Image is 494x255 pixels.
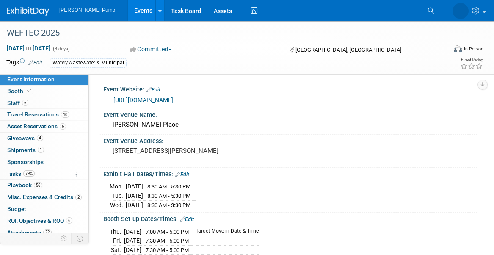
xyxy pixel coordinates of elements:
[66,217,72,224] span: 6
[59,7,115,13] span: [PERSON_NAME] Pump
[6,44,51,52] span: [DATE] [DATE]
[110,245,124,255] td: Sat.
[103,168,477,179] div: Exhibit Hall Dates/Times:
[0,86,88,97] a: Booth
[110,200,126,209] td: Wed.
[0,227,88,238] a: Attachments22
[37,135,43,141] span: 4
[295,47,401,53] span: [GEOGRAPHIC_DATA], [GEOGRAPHIC_DATA]
[464,46,483,52] div: In-Person
[190,227,259,236] td: Target Move-in Date & Time
[7,76,55,83] span: Event Information
[72,233,89,244] td: Toggle Event Tabs
[7,111,69,118] span: Travel Reservations
[7,7,49,16] img: ExhibitDay
[460,58,483,62] div: Event Rating
[7,147,44,153] span: Shipments
[0,109,88,120] a: Travel Reservations10
[126,182,143,191] td: [DATE]
[103,135,477,145] div: Event Venue Address:
[126,191,143,201] td: [DATE]
[34,182,42,188] span: 56
[147,193,190,199] span: 8:30 AM - 5:30 PM
[0,97,88,109] a: Staff6
[147,202,190,208] span: 8:30 AM - 3:30 PM
[6,170,35,177] span: Tasks
[110,227,124,236] td: Thu.
[103,83,477,94] div: Event Website:
[38,147,44,153] span: 1
[57,233,72,244] td: Personalize Event Tab Strip
[146,247,189,253] span: 7:30 AM - 5:00 PM
[0,180,88,191] a: Playbook56
[43,229,52,236] span: 22
[146,238,189,244] span: 7:30 AM - 5:00 PM
[23,170,35,177] span: 79%
[103,108,477,119] div: Event Venue Name:
[0,121,88,132] a: Asset Reservations6
[6,58,42,68] td: Tags
[22,100,28,106] span: 6
[25,45,33,52] span: to
[28,60,42,66] a: Edit
[110,236,124,246] td: Fri.
[126,200,143,209] td: [DATE]
[0,203,88,215] a: Budget
[0,215,88,227] a: ROI, Objectives & ROO6
[0,144,88,156] a: Shipments1
[7,100,28,106] span: Staff
[7,194,82,200] span: Misc. Expenses & Credits
[27,89,31,93] i: Booth reservation complete
[7,135,43,141] span: Giveaways
[7,217,72,224] span: ROI, Objectives & ROO
[124,245,141,255] td: [DATE]
[103,213,477,224] div: Booth Set-up Dates/Times:
[75,194,82,200] span: 2
[454,45,462,52] img: Format-Inperson.png
[146,229,189,235] span: 7:00 AM - 5:00 PM
[0,168,88,180] a: Tasks79%
[7,182,42,188] span: Playbook
[61,111,69,118] span: 10
[453,3,469,19] img: Amanda Smith
[124,227,141,236] td: [DATE]
[110,191,126,201] td: Tue.
[110,118,471,131] div: [PERSON_NAME] Place
[7,123,66,130] span: Asset Reservations
[175,172,189,177] a: Edit
[180,216,194,222] a: Edit
[0,156,88,168] a: Sponsorships
[146,87,160,93] a: Edit
[0,133,88,144] a: Giveaways4
[7,205,26,212] span: Budget
[7,158,44,165] span: Sponsorships
[52,46,70,52] span: (3 days)
[110,182,126,191] td: Mon.
[4,25,437,41] div: WEFTEC 2025
[7,229,52,236] span: Attachments
[113,147,250,155] pre: [STREET_ADDRESS][PERSON_NAME]
[147,183,190,190] span: 8:30 AM - 5:30 PM
[127,45,175,53] button: Committed
[7,88,33,94] span: Booth
[0,191,88,203] a: Misc. Expenses & Credits2
[0,74,88,85] a: Event Information
[60,123,66,130] span: 6
[50,58,127,67] div: Water/Wastewater & Municipal
[124,236,141,246] td: [DATE]
[113,97,173,103] a: [URL][DOMAIN_NAME]
[409,44,483,57] div: Event Format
